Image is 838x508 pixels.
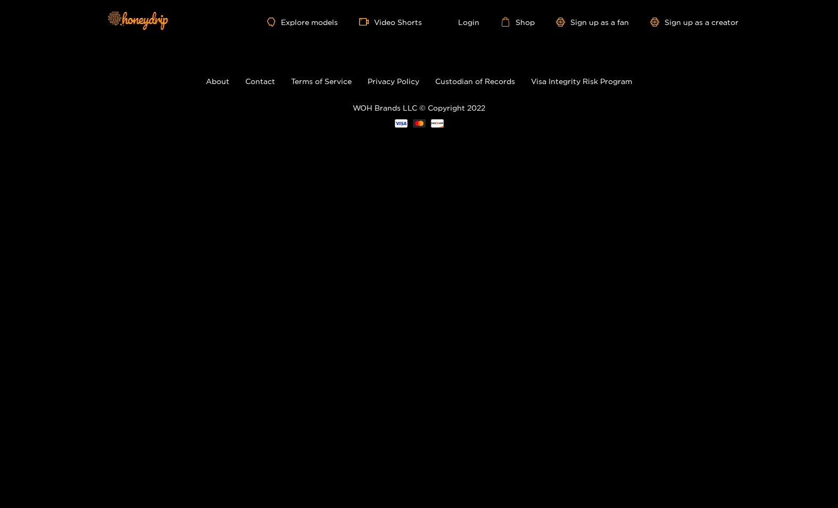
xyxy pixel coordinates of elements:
[650,18,739,27] a: Sign up as a creator
[206,77,229,85] a: About
[368,77,419,85] a: Privacy Policy
[501,17,535,27] a: Shop
[443,17,479,27] a: Login
[556,18,629,27] a: Sign up as a fan
[267,18,337,27] a: Explore models
[359,17,374,27] span: video-camera
[291,77,352,85] a: Terms of Service
[531,77,632,85] a: Visa Integrity Risk Program
[245,77,275,85] a: Contact
[359,17,422,27] a: Video Shorts
[435,77,515,85] a: Custodian of Records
